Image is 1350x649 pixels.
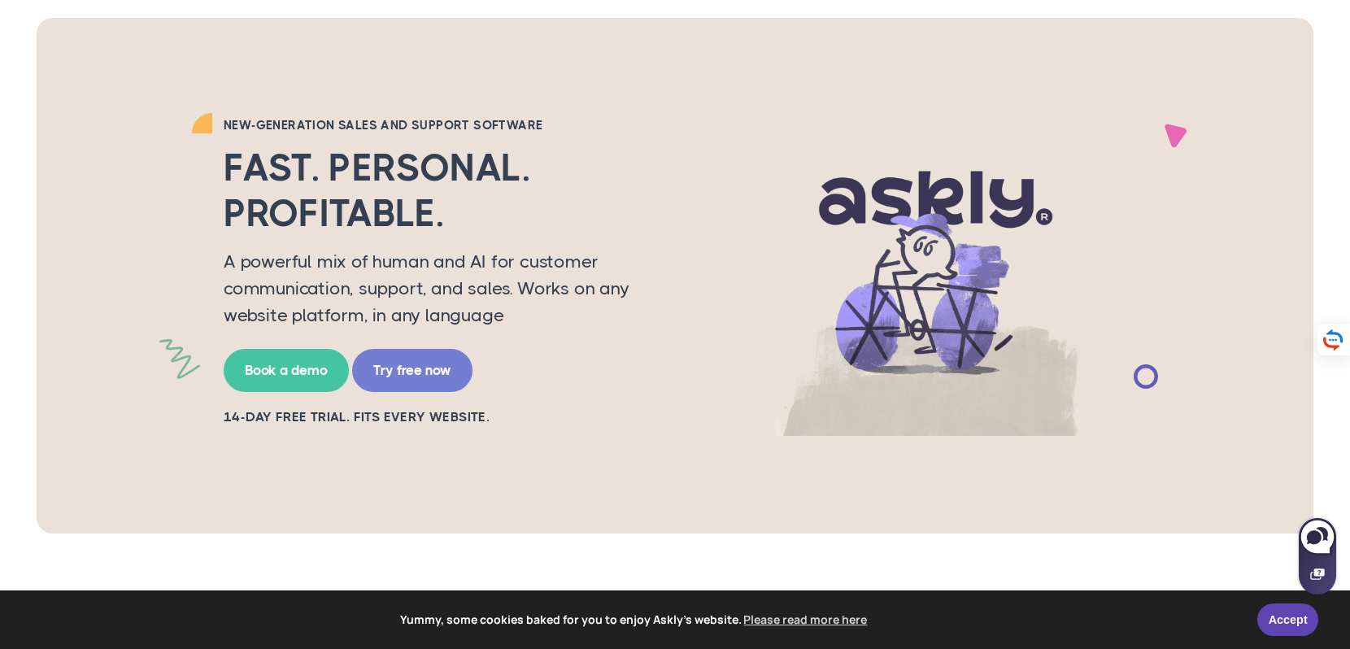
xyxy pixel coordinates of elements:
a: Accept [1257,603,1318,636]
iframe: To enrich screen reader interactions, please activate Accessibility in Grammarly extension settings [1297,515,1338,596]
h2: 14-day free trial. Fits every website. [224,408,647,426]
a: Try free now [352,349,472,392]
a: learn more about cookies [742,608,870,632]
p: A powerful mix of human and AI for customer communication, support, and sales. Works on any websi... [224,248,647,329]
h2: New-generation sales and support software [224,117,647,133]
a: Book a demo [224,349,349,392]
span: Yummy, some cookies baked for you to enjoy Askly's website. [24,608,1246,632]
img: AI multilingual chat [671,115,1183,436]
h2: Fast. Personal. Profitable. [224,146,647,235]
